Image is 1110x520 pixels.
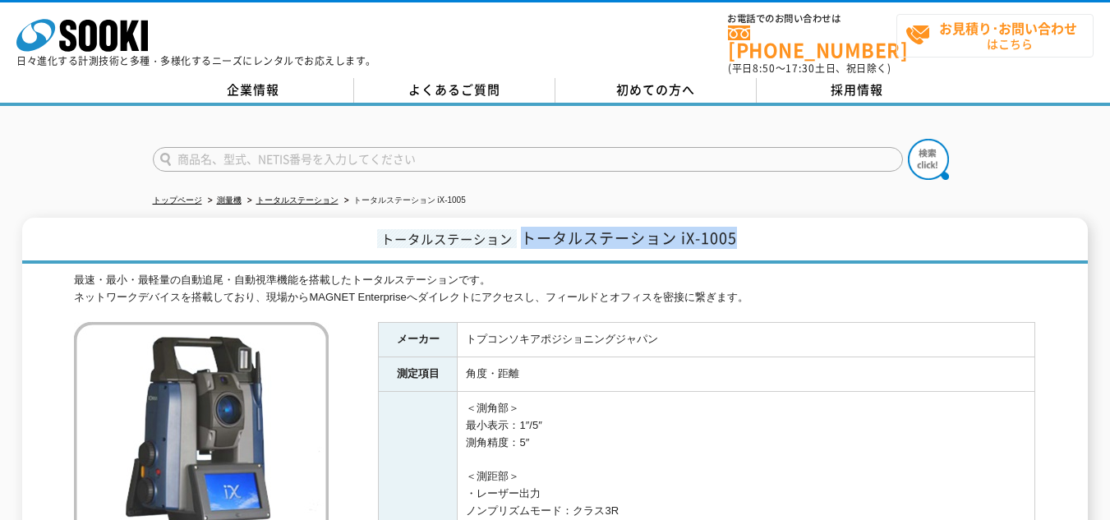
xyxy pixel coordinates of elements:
[753,61,776,76] span: 8:50
[379,323,458,357] th: メーカー
[728,61,891,76] span: (平日 ～ 土日、祝日除く)
[256,196,339,205] a: トータルステーション
[939,18,1077,38] strong: お見積り･お問い合わせ
[908,139,949,180] img: btn_search.png
[728,25,896,59] a: [PHONE_NUMBER]
[74,272,1035,306] div: 最速・最小・最軽量の自動追尾・自動視準機能を搭載したトータルステーションです。 ネットワークデバイスを搭載しており、現場からMAGNET Enterpriseへダイレクトにアクセスし、フィールド...
[379,357,458,392] th: 測定項目
[377,229,517,248] span: トータルステーション
[785,61,815,76] span: 17:30
[555,78,757,103] a: 初めての方へ
[341,192,466,209] li: トータルステーション iX-1005
[896,14,1094,58] a: お見積り･お問い合わせはこちら
[458,323,1035,357] td: トプコンソキアポジショニングジャパン
[521,227,737,249] span: トータルステーション iX-1005
[458,357,1035,392] td: 角度・距離
[757,78,958,103] a: 採用情報
[905,15,1093,56] span: はこちら
[728,14,896,24] span: お電話でのお問い合わせは
[153,196,202,205] a: トップページ
[354,78,555,103] a: よくあるご質問
[616,81,695,99] span: 初めての方へ
[153,147,903,172] input: 商品名、型式、NETIS番号を入力してください
[16,56,376,66] p: 日々進化する計測技術と多種・多様化するニーズにレンタルでお応えします。
[217,196,242,205] a: 測量機
[153,78,354,103] a: 企業情報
